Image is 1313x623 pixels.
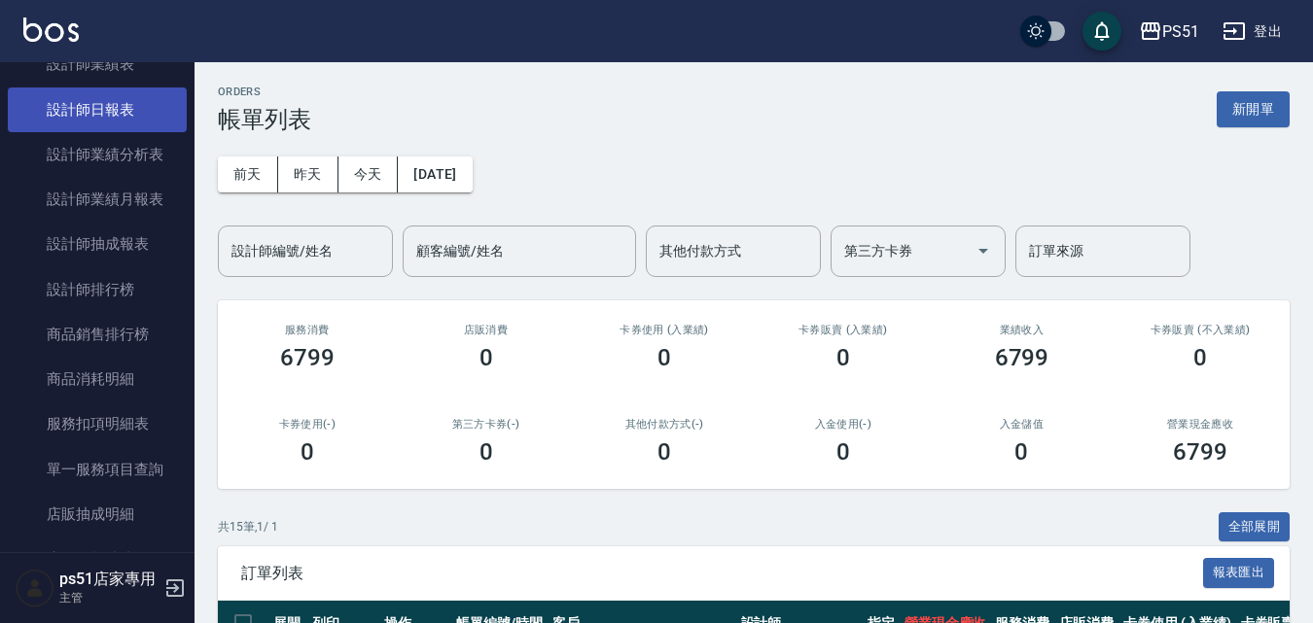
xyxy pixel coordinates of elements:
[59,570,159,589] h5: ps51店家專用
[968,235,999,266] button: Open
[218,156,278,192] button: 前天
[836,438,850,466] h3: 0
[8,132,187,177] a: 設計師業績分析表
[16,569,54,607] img: Person
[420,324,552,336] h2: 店販消費
[8,222,187,266] a: 設計師抽成報表
[218,86,311,98] h2: ORDERS
[218,518,278,536] p: 共 15 筆, 1 / 1
[301,438,314,466] h3: 0
[23,17,79,42] img: Logo
[1014,438,1028,466] h3: 0
[657,344,671,371] h3: 0
[8,447,187,492] a: 單一服務項目查詢
[1203,563,1275,581] a: 報表匯出
[59,589,159,606] p: 主管
[1134,324,1266,336] h2: 卡券販賣 (不入業績)
[8,312,187,357] a: 商品銷售排行榜
[241,418,373,431] h2: 卡券使用(-)
[598,418,730,431] h2: 其他付款方式(-)
[1215,14,1290,50] button: 登出
[8,492,187,536] a: 店販抽成明細
[1193,344,1207,371] h3: 0
[657,438,671,466] h3: 0
[1082,12,1121,51] button: save
[479,438,493,466] h3: 0
[420,418,552,431] h2: 第三方卡券(-)
[1219,512,1291,542] button: 全部展開
[8,357,187,401] a: 商品消耗明細
[278,156,338,192] button: 昨天
[1217,91,1290,127] button: 新開單
[1173,438,1227,466] h3: 6799
[338,156,399,192] button: 今天
[956,418,1088,431] h2: 入金儲值
[398,156,472,192] button: [DATE]
[1162,19,1199,44] div: PS51
[1203,558,1275,588] button: 報表匯出
[241,324,373,336] h3: 服務消費
[777,418,909,431] h2: 入金使用(-)
[479,344,493,371] h3: 0
[1131,12,1207,52] button: PS51
[1217,99,1290,118] a: 新開單
[8,267,187,312] a: 設計師排行榜
[598,324,730,336] h2: 卡券使用 (入業績)
[241,564,1203,583] span: 訂單列表
[8,177,187,222] a: 設計師業績月報表
[8,42,187,87] a: 設計師業績表
[8,401,187,446] a: 服務扣項明細表
[1134,418,1266,431] h2: 營業現金應收
[995,344,1049,371] h3: 6799
[956,324,1088,336] h2: 業績收入
[836,344,850,371] h3: 0
[777,324,909,336] h2: 卡券販賣 (入業績)
[218,106,311,133] h3: 帳單列表
[280,344,335,371] h3: 6799
[8,87,187,132] a: 設計師日報表
[8,536,187,581] a: 店販分類抽成明細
